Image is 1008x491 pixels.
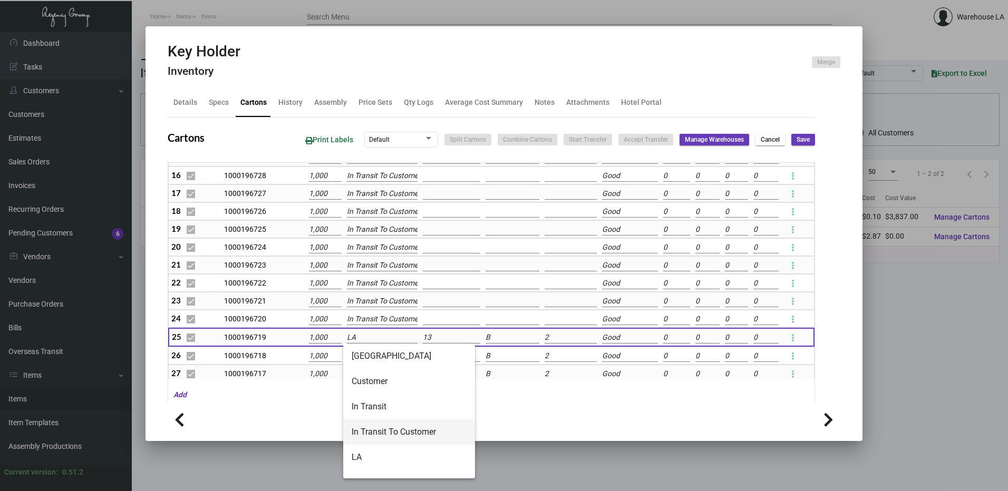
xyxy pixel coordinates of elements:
[569,135,607,144] span: Start Transfer
[62,467,83,478] div: 0.51.2
[278,97,303,108] div: History
[4,467,58,478] div: Current version:
[450,135,486,144] span: Split Cartons
[168,389,187,400] mat-hint: Add
[761,135,780,144] span: Cancel
[755,134,785,145] button: Cancel
[305,135,353,144] span: Print Labels
[566,97,609,108] div: Attachments
[168,43,240,61] h2: Key Holder
[171,260,181,269] span: 21
[812,56,840,68] button: Merge
[503,135,552,144] span: Combine Cartons
[171,296,181,305] span: 23
[624,135,668,144] span: Accept Transfer
[791,134,815,145] button: Save
[817,58,835,67] span: Merge
[352,369,467,394] span: Customer
[352,419,467,445] span: In Transit To Customer
[564,134,612,145] button: Start Transfer
[685,135,744,144] span: Manage Warehouses
[404,97,433,108] div: Qty Logs
[171,368,181,378] span: 27
[172,332,181,341] span: 25
[358,97,392,108] div: Price Sets
[171,170,181,180] span: 16
[797,135,810,144] span: Save
[171,313,181,323] span: 24
[171,224,181,233] span: 19
[535,97,555,108] div: Notes
[240,97,267,108] div: Cartons
[680,134,749,145] button: Manage Warehouses
[171,278,181,287] span: 22
[168,65,240,78] h4: Inventory
[352,343,467,369] span: [GEOGRAPHIC_DATA]
[444,134,491,145] button: Split Cartons
[173,97,197,108] div: Details
[314,97,347,108] div: Assembly
[352,445,467,470] span: LA
[168,131,205,144] h2: Cartons
[171,206,181,215] span: 18
[171,188,181,198] span: 17
[618,134,673,145] button: Accept Transfer
[352,394,467,419] span: In Transit
[209,97,229,108] div: Specs
[445,97,523,108] div: Average Cost Summary
[369,136,390,143] span: Default
[171,242,181,251] span: 20
[171,350,181,360] span: 26
[498,134,557,145] button: Combine Cartons
[621,97,662,108] div: Hotel Portal
[297,130,362,150] button: Print Labels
